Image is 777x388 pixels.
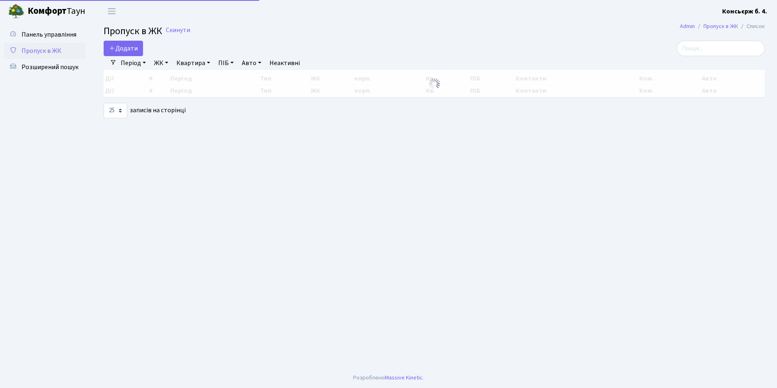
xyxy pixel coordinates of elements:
[677,41,765,56] input: Пошук...
[738,22,765,31] li: Список
[722,7,767,16] a: Консьєрж б. 4.
[668,18,777,35] nav: breadcrumb
[680,22,695,31] a: Admin
[703,22,738,31] a: Пропуск в ЖК
[266,56,303,70] a: Неактивні
[22,46,61,55] span: Пропуск в ЖК
[104,24,162,38] span: Пропуск в ЖК
[239,56,265,70] a: Авто
[28,4,85,18] span: Таун
[104,103,127,118] select: записів на сторінці
[109,44,138,53] span: Додати
[173,56,213,70] a: Квартира
[4,26,85,43] a: Панель управління
[4,59,85,75] a: Розширений пошук
[104,41,143,56] a: Додати
[385,373,423,382] a: Massive Kinetic
[102,4,122,18] button: Переключити навігацію
[166,26,190,34] a: Скинути
[428,77,441,90] img: Обробка...
[353,373,424,382] div: Розроблено .
[4,43,85,59] a: Пропуск в ЖК
[104,103,186,118] label: записів на сторінці
[215,56,237,70] a: ПІБ
[8,3,24,20] img: logo.png
[28,4,67,17] b: Комфорт
[117,56,149,70] a: Період
[22,63,78,72] span: Розширений пошук
[22,30,76,39] span: Панель управління
[151,56,171,70] a: ЖК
